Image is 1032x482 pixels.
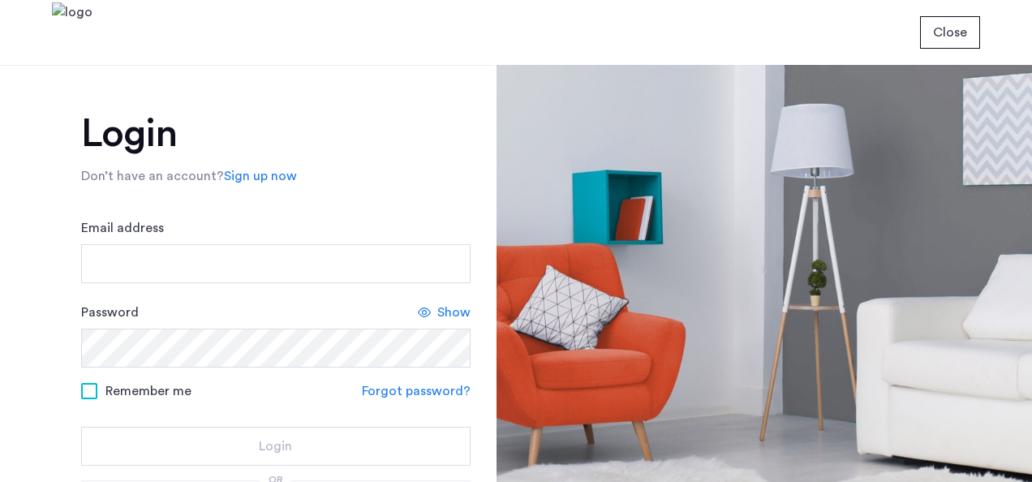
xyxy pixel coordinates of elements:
[362,381,471,401] a: Forgot password?
[933,23,967,42] span: Close
[920,16,980,49] button: button
[52,2,92,63] img: logo
[81,427,471,466] button: button
[224,166,297,186] a: Sign up now
[105,381,191,401] span: Remember me
[81,114,471,153] h1: Login
[81,170,224,183] span: Don’t have an account?
[81,303,139,322] label: Password
[437,303,471,322] span: Show
[81,218,164,238] label: Email address
[259,437,292,456] span: Login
